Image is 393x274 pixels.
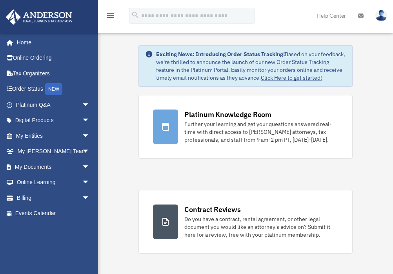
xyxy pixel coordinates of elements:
[5,190,102,206] a: Billingarrow_drop_down
[5,128,102,144] a: My Entitiesarrow_drop_down
[82,159,98,175] span: arrow_drop_down
[82,113,98,129] span: arrow_drop_down
[5,50,102,66] a: Online Ordering
[5,159,102,175] a: My Documentsarrow_drop_down
[184,215,338,239] div: Do you have a contract, rental agreement, or other legal document you would like an attorney's ad...
[106,14,115,20] a: menu
[5,113,102,128] a: Digital Productsarrow_drop_down
[184,110,271,119] div: Platinum Knowledge Room
[5,35,98,50] a: Home
[5,66,102,81] a: Tax Organizers
[82,144,98,160] span: arrow_drop_down
[5,97,102,113] a: Platinum Q&Aarrow_drop_down
[184,205,240,214] div: Contract Reviews
[5,175,102,190] a: Online Learningarrow_drop_down
[45,83,62,95] div: NEW
[106,11,115,20] i: menu
[82,190,98,206] span: arrow_drop_down
[5,206,102,221] a: Events Calendar
[4,9,75,25] img: Anderson Advisors Platinum Portal
[261,74,322,81] a: Click Here to get started!
[5,144,102,159] a: My [PERSON_NAME] Teamarrow_drop_down
[138,95,353,159] a: Platinum Knowledge Room Further your learning and get your questions answered real-time with dire...
[82,128,98,144] span: arrow_drop_down
[82,97,98,113] span: arrow_drop_down
[375,10,387,21] img: User Pic
[184,120,338,144] div: Further your learning and get your questions answered real-time with direct access to [PERSON_NAM...
[156,50,346,82] div: Based on your feedback, we're thrilled to announce the launch of our new Order Status Tracking fe...
[5,81,102,97] a: Order StatusNEW
[138,190,353,254] a: Contract Reviews Do you have a contract, rental agreement, or other legal document you would like...
[156,51,285,58] strong: Exciting News: Introducing Order Status Tracking!
[82,175,98,191] span: arrow_drop_down
[131,11,140,19] i: search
